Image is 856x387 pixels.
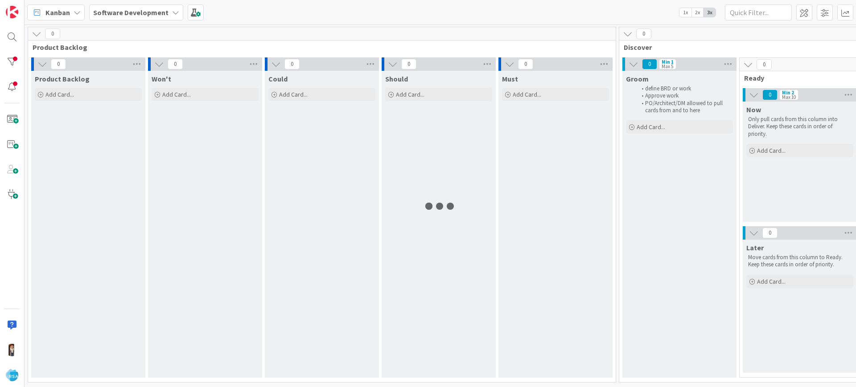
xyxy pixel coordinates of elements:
span: Add Card... [757,277,786,285]
img: Visit kanbanzone.com [6,6,18,18]
span: Must [502,74,518,83]
span: Product Backlog [35,74,90,83]
b: Software Development [93,8,169,17]
span: Could [268,74,288,83]
span: Should [385,74,408,83]
li: define BRD or work [637,85,732,92]
div: Max 10 [782,95,796,99]
p: Only pull cards from this column into Deliver. Keep these cards in order of priority. [748,116,852,138]
span: Won't [152,74,171,83]
span: Discover [624,43,852,52]
span: Now [746,105,761,114]
div: Max 5 [662,64,673,69]
span: Later [746,243,764,252]
span: Add Card... [513,90,541,98]
span: 0 [168,59,183,69]
span: Add Card... [162,90,191,98]
span: 0 [51,59,66,69]
span: Product Backlog [33,43,605,52]
span: Groom [626,74,649,83]
span: 0 [45,29,60,39]
span: 0 [284,59,300,69]
img: SK [6,344,18,356]
span: Kanban [45,7,70,18]
span: Ready [744,73,849,82]
span: Add Card... [45,90,74,98]
span: 0 [642,59,657,69]
span: Add Card... [757,147,786,155]
span: 1x [679,8,691,17]
input: Quick Filter... [725,4,792,20]
li: Approve work [637,92,732,99]
li: PO/Architect/DM allowed to pull cards from and to here [637,100,732,114]
span: 0 [762,228,778,238]
span: 0 [401,59,416,69]
p: Move cards from this column to Ready. Keep these cards in order of priority. [748,254,852,269]
div: Min 2 [782,90,794,95]
span: 3x [704,8,716,17]
span: Add Card... [279,90,308,98]
span: Add Card... [637,123,665,131]
span: 0 [762,90,778,100]
img: avatar [6,369,18,381]
span: 0 [757,59,772,70]
div: Min 1 [662,60,674,64]
span: Add Card... [396,90,424,98]
span: 2x [691,8,704,17]
span: 0 [636,29,651,39]
span: 0 [518,59,533,69]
